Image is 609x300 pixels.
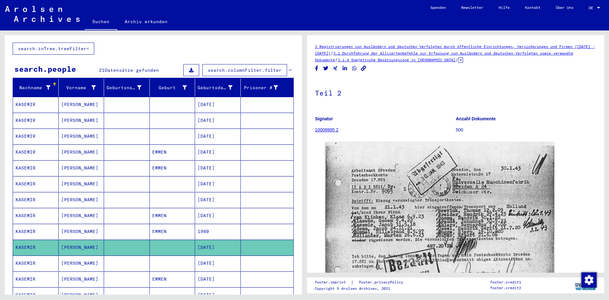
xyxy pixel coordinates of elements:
mat-cell: [DATE] [195,97,241,112]
mat-cell: [DATE] [195,271,241,287]
div: Geburt‏ [152,84,187,91]
div: | [315,279,411,286]
div: Geburtsdatum [198,84,232,91]
span: 21 [99,67,105,73]
mat-cell: [DATE] [195,208,241,223]
mat-cell: EMMEN [150,144,195,160]
div: Geburt‏ [152,83,195,93]
mat-header-cell: Geburtsname [104,79,150,97]
img: Arolsen_neg.svg [5,6,80,22]
span: DE [589,6,596,10]
mat-cell: [DATE] [195,176,241,192]
mat-cell: [DATE] [195,192,241,208]
div: Prisoner # [243,83,286,93]
h1: Teil 2 [315,78,596,106]
mat-cell: KASEMIR [13,240,59,255]
mat-cell: [PERSON_NAME] [59,256,104,271]
button: Share on WhatsApp [351,64,358,72]
mat-cell: KASEMIR [13,113,59,128]
button: Share on Twitter [323,64,329,72]
mat-cell: EMMEN [150,224,195,239]
mat-header-cell: Geburtsdatum [195,79,241,97]
img: Zustimmung ändern [581,272,597,288]
mat-header-cell: Vorname [59,79,104,97]
div: search.people [14,63,76,75]
mat-header-cell: Geburt‏ [150,79,195,97]
mat-cell: [PERSON_NAME] [59,176,104,192]
mat-cell: [DATE] [195,129,241,144]
mat-cell: EMMEN [150,160,195,176]
a: footer.imprint [315,279,351,286]
mat-cell: KASEMIR [13,176,59,192]
span: / [335,57,338,63]
mat-cell: KASEMIR [13,192,59,208]
mat-cell: [PERSON_NAME] [59,240,104,255]
div: Geburtsname [107,83,149,93]
p: footer.credit2 [490,285,521,291]
mat-cell: [PERSON_NAME] [59,97,104,112]
mat-cell: KASEMIR [13,144,59,160]
mat-cell: [PERSON_NAME] [59,129,104,144]
p: footer.credit1 [490,279,521,285]
a: 2.1 Durchführung der Alliiertenbefehle zur Erfassung von Ausländern und deutschen Verfolgten sowi... [315,51,573,62]
span: Datensätze gefunden [105,67,159,73]
mat-cell: KASEMIR [13,256,59,271]
button: Share on Facebook [313,64,320,72]
mat-cell: [DATE] [195,144,241,160]
mat-cell: KASEMIR [13,271,59,287]
button: Share on LinkedIn [342,64,348,72]
span: / [455,57,458,63]
a: 2.1.4 Sowjetische Besatzungszone in [GEOGRAPHIC_DATA] [338,57,455,62]
a: Archiv erkunden [117,14,175,29]
mat-cell: [DATE] [195,113,241,128]
mat-header-cell: Nachname [13,79,59,97]
div: Nachname [16,84,50,91]
mat-cell: KASEMIR [13,224,59,239]
span: / [331,50,333,56]
a: Suchen [85,14,117,30]
mat-cell: 1980 [195,224,241,239]
div: Prisoner # [243,84,278,91]
mat-header-cell: Prisoner # [241,79,294,97]
button: Copy link [360,64,367,72]
mat-cell: [PERSON_NAME] [59,192,104,208]
button: search.inTree.treeFilter [13,43,94,55]
button: Share on Xing [332,64,339,72]
mat-cell: [PERSON_NAME] [59,208,104,223]
mat-cell: [DATE] [195,160,241,176]
mat-cell: [DATE] [195,240,241,255]
mat-cell: [PERSON_NAME] [59,271,104,287]
div: Nachname [16,83,58,93]
mat-cell: KASEMIR [13,129,59,144]
mat-cell: [DATE] [195,256,241,271]
mat-cell: [PERSON_NAME] [59,144,104,160]
div: Geburtsdatum [198,83,240,93]
mat-cell: [PERSON_NAME] [59,113,104,128]
mat-cell: EMMEN [150,271,195,287]
mat-cell: KASEMIR [13,97,59,112]
mat-cell: [PERSON_NAME] [59,160,104,176]
p: 500 [456,127,596,133]
b: Signatur [315,116,333,121]
div: Vorname [61,84,96,91]
p: Copyright © Arolsen Archives, 2021 [315,286,411,291]
a: 2 Registrierungen von Ausländern und deutschen Verfolgten durch öffentliche Einrichtungen, Versic... [315,44,595,56]
b: Anzahl Dokumente [456,116,496,121]
a: 10008995 2 [315,127,338,132]
div: Vorname [61,83,104,93]
mat-cell: KASEMIR [13,208,59,223]
img: yv_logo.png [574,277,598,293]
mat-cell: KASEMIR [13,160,59,176]
span: search.columnFilter.filter [208,67,282,73]
a: footer.privacyPolicy [354,279,411,286]
div: Geburtsname [107,84,141,91]
mat-cell: EMMEN [150,208,195,223]
button: search.columnFilter.filter [202,64,287,76]
mat-cell: [PERSON_NAME] [59,224,104,239]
